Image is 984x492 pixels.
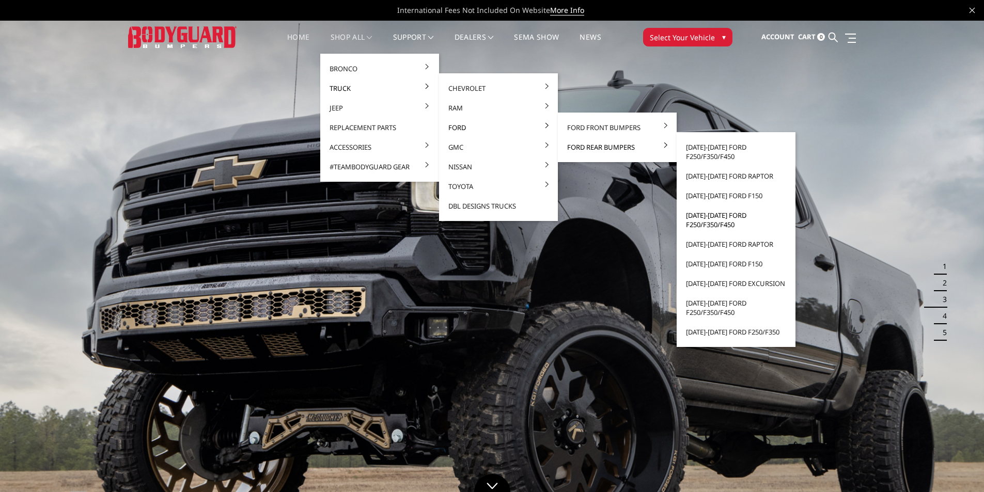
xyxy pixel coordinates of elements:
a: Toyota [443,177,554,196]
a: Ford Rear Bumpers [562,137,673,157]
button: 4 of 5 [936,308,947,324]
span: Account [761,32,794,41]
button: 2 of 5 [936,275,947,291]
a: [DATE]-[DATE] Ford F150 [681,254,791,274]
a: #TeamBodyguard Gear [324,157,435,177]
a: Bronco [324,59,435,78]
a: Cart 0 [798,23,825,51]
a: Account [761,23,794,51]
a: More Info [550,5,584,15]
a: Accessories [324,137,435,157]
a: Jeep [324,98,435,118]
a: Dealers [455,34,494,54]
a: [DATE]-[DATE] Ford F150 [681,186,791,205]
a: [DATE]-[DATE] Ford Raptor [681,166,791,186]
a: Truck [324,78,435,98]
button: 5 of 5 [936,324,947,341]
a: Ram [443,98,554,118]
a: GMC [443,137,554,157]
a: Click to Down [474,474,510,492]
a: SEMA Show [514,34,559,54]
a: [DATE]-[DATE] Ford F250/F350/F450 [681,205,791,234]
a: [DATE]-[DATE] Ford F250/F350/F450 [681,137,791,166]
a: [DATE]-[DATE] Ford F250/F350 [681,322,791,342]
a: Support [393,34,434,54]
button: 1 of 5 [936,258,947,275]
a: News [580,34,601,54]
img: BODYGUARD BUMPERS [128,26,237,47]
a: Chevrolet [443,78,554,98]
a: shop all [331,34,372,54]
a: Replacement Parts [324,118,435,137]
a: [DATE]-[DATE] Ford F250/F350/F450 [681,293,791,322]
button: Select Your Vehicle [643,28,732,46]
a: Ford [443,118,554,137]
a: Nissan [443,157,554,177]
span: Select Your Vehicle [650,32,715,43]
span: 0 [817,33,825,41]
a: [DATE]-[DATE] Ford Raptor [681,234,791,254]
span: Cart [798,32,816,41]
a: Home [287,34,309,54]
a: [DATE]-[DATE] Ford Excursion [681,274,791,293]
a: DBL Designs Trucks [443,196,554,216]
button: 3 of 5 [936,291,947,308]
a: Ford Front Bumpers [562,118,673,137]
span: ▾ [722,31,726,42]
